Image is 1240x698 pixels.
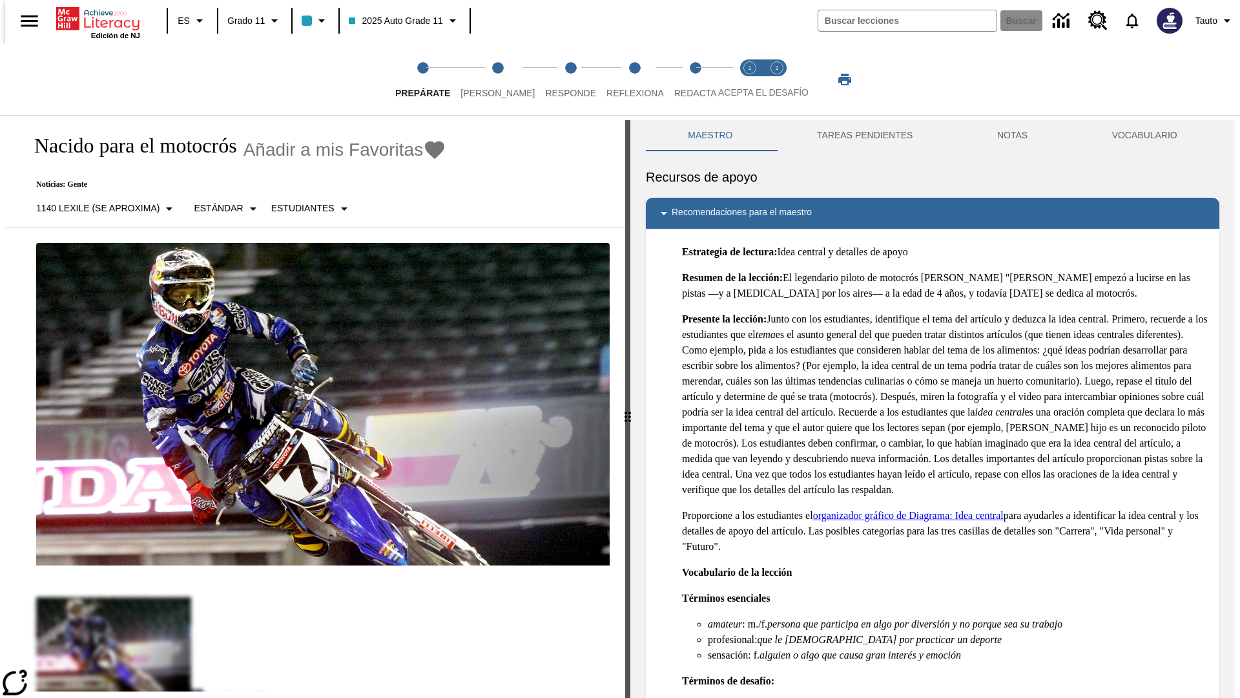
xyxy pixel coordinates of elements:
button: Seleccione Lexile, 1140 Lexile (Se aproxima) [31,197,182,220]
button: Abrir el menú lateral [10,2,48,40]
span: Responde [545,88,596,98]
button: VOCABULARIO [1069,120,1219,151]
div: activity [630,120,1235,698]
button: Responde step 3 of 5 [535,44,606,115]
strong: Términos esenciales [682,593,770,604]
button: Seleccionar estudiante [266,197,357,220]
span: Redacta [674,88,717,98]
li: : m./f. [708,617,1209,632]
button: Escoja un nuevo avatar [1149,4,1190,37]
em: amateur [708,619,742,629]
button: Prepárate step 1 of 5 [385,44,460,115]
span: 2025 Auto Grade 11 [349,14,442,28]
li: profesional: [708,632,1209,648]
div: reading [5,120,625,692]
button: Maestro [646,120,775,151]
button: El color de la clase es azul claro. Cambiar el color de la clase. [296,9,335,32]
p: Recomendaciones para el maestro [672,206,812,221]
button: Grado: Grado 11, Elige un grado [222,9,287,32]
text: 2 [775,65,778,71]
button: Acepta el desafío contesta step 2 of 2 [758,44,796,115]
a: Centro de información [1045,3,1080,39]
button: Redacta step 5 of 5 [664,44,727,115]
a: organizador gráfico de Diagrama: Idea central [813,510,1004,521]
p: 1140 Lexile (Se aproxima) [36,202,160,215]
em: persona que participa en algo por diversión y no porque sea su trabajo [767,619,1062,629]
li: sensación: f. [708,648,1209,663]
em: idea central [975,407,1025,418]
p: Proporcione a los estudiantes el para ayudarles a identificar la idea central y los detalles de a... [682,508,1209,555]
span: Reflexiona [606,88,664,98]
strong: Estrategia de lectura: [682,246,778,257]
em: que le [DEMOGRAPHIC_DATA] por practicar un deporte [757,634,1002,645]
button: Acepta el desafío lee step 1 of 2 [731,44,769,115]
h6: Recursos de apoyo [646,167,1219,187]
a: Notificaciones [1115,4,1149,37]
strong: Resumen de la lección: [682,272,783,283]
button: TAREAS PENDIENTES [775,120,955,151]
img: El corredor de motocrós James Stewart vuela por los aires en su motocicleta de montaña [36,243,610,566]
span: ACEPTA EL DESAFÍO [718,87,809,98]
em: tema [756,329,776,340]
p: Junto con los estudiantes, identifique el tema del artículo y deduzca la idea central. Primero, r... [682,312,1209,498]
span: Añadir a mis Favoritas [243,140,424,160]
h1: Nacido para el motocrós [21,134,237,158]
span: [PERSON_NAME] [460,88,535,98]
em: alguien o algo que causa gran interés y emoción [759,650,961,661]
span: Prepárate [395,88,450,98]
strong: Términos de desafío: [682,675,774,686]
button: Reflexiona step 4 of 5 [596,44,674,115]
img: Avatar [1157,8,1183,34]
p: Noticias: Gente [21,180,446,189]
strong: Presente la lección: [682,313,767,324]
button: Perfil/Configuración [1190,9,1240,32]
text: 1 [748,65,751,71]
div: Instructional Panel Tabs [646,120,1219,151]
div: Portada [56,5,140,39]
button: Lee step 2 of 5 [450,44,545,115]
p: Estándar [194,202,243,215]
button: Imprimir [824,68,865,91]
p: Estudiantes [271,202,335,215]
p: El legendario piloto de motocrós [PERSON_NAME] "[PERSON_NAME] empezó a lucirse en las pistas —y a... [682,270,1209,301]
a: Centro de recursos, Se abrirá en una pestaña nueva. [1080,3,1115,38]
span: Edición de NJ [91,32,140,39]
button: Tipo de apoyo, Estándar [189,197,265,220]
input: Buscar campo [818,10,997,31]
button: NOTAS [955,120,1070,151]
button: Añadir a mis Favoritas - Nacido para el motocrós [243,138,447,161]
span: ES [178,14,190,28]
button: Clase: 2025 Auto Grade 11, Selecciona una clase [344,9,465,32]
p: Idea central y detalles de apoyo [682,244,1209,260]
span: Grado 11 [227,14,265,28]
span: Tauto [1195,14,1217,28]
strong: Vocabulario de la lección [682,567,792,578]
div: Recomendaciones para el maestro [646,198,1219,229]
button: Lenguaje: ES, Selecciona un idioma [172,9,213,32]
div: Pulsa la tecla de intro o la barra espaciadora y luego presiona las flechas de derecha e izquierd... [625,120,630,698]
